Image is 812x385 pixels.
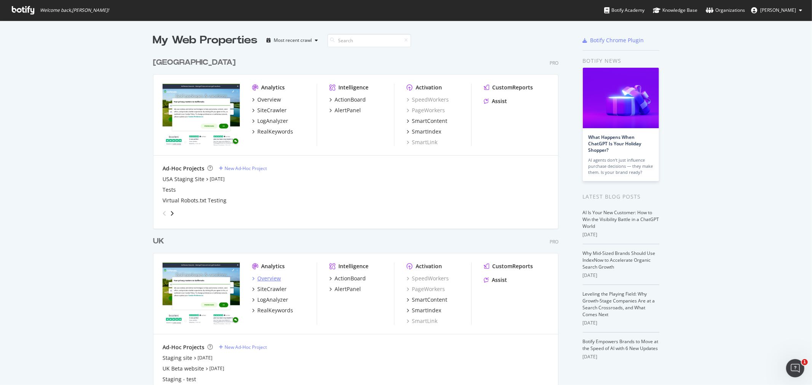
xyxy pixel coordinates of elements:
a: SmartIndex [407,128,441,135]
div: Most recent crawl [274,38,312,43]
div: SmartContent [412,296,447,304]
div: Activation [416,262,442,270]
div: [DATE] [583,320,659,326]
div: Intelligence [338,84,369,91]
div: USA Staging Site [163,175,204,183]
div: Overview [257,275,281,282]
a: CustomReports [484,84,533,91]
a: Botify Empowers Brands to Move at the Speed of AI with 6 New Updates [583,338,659,352]
a: LogAnalyzer [252,117,288,125]
a: SmartContent [407,117,447,125]
a: SpeedWorkers [407,96,449,103]
a: [DATE] [209,365,224,372]
div: Latest Blog Posts [583,192,659,201]
div: My Web Properties [153,33,258,48]
div: RealKeywords [257,128,293,135]
div: SiteCrawler [257,285,287,293]
a: Leveling the Playing Field: Why Growth-Stage Companies Are at a Search Crossroads, and What Comes... [583,291,655,318]
div: CustomReports [492,84,533,91]
a: [GEOGRAPHIC_DATA] [153,57,239,68]
a: Assist [484,97,507,105]
a: SmartLink [407,317,437,325]
a: Virtual Robots.txt Testing [163,197,227,204]
span: Tom Neale [760,7,796,13]
div: Activation [416,84,442,91]
div: LogAnalyzer [257,296,288,304]
div: Knowledge Base [653,6,697,14]
div: Staging - test [163,375,196,383]
a: SiteCrawler [252,285,287,293]
div: AI agents don’t just influence purchase decisions — they make them. Is your brand ready? [589,157,653,175]
a: UK [153,236,167,247]
div: ActionBoard [335,96,366,103]
span: Welcome back, [PERSON_NAME] ! [40,7,109,13]
div: [GEOGRAPHIC_DATA] [153,57,236,68]
div: Pro [550,239,558,245]
a: LogAnalyzer [252,296,288,304]
a: SiteCrawler [252,107,287,114]
img: What Happens When ChatGPT Is Your Holiday Shopper? [583,68,659,128]
a: [DATE] [210,176,225,182]
a: What Happens When ChatGPT Is Your Holiday Shopper? [589,134,641,153]
a: AI Is Your New Customer: How to Win the Visibility Battle in a ChatGPT World [583,209,659,229]
a: ActionBoard [329,96,366,103]
a: PageWorkers [407,285,445,293]
div: Organizations [706,6,745,14]
div: Overview [257,96,281,103]
div: [DATE] [583,231,659,238]
a: SmartLink [407,138,437,146]
div: Ad-Hoc Projects [163,165,204,172]
a: Staging site [163,354,192,362]
div: UK [153,236,164,247]
div: Analytics [261,84,285,91]
div: SiteCrawler [257,107,287,114]
iframe: Intercom live chat [786,359,804,377]
div: [DATE] [583,353,659,360]
div: Botify news [583,57,659,65]
div: Pro [550,60,558,66]
span: 1 [802,359,808,365]
img: www.golfbreaks.com/en-us/ [163,84,240,145]
div: Analytics [261,262,285,270]
a: New Ad-Hoc Project [219,344,267,350]
div: Ad-Hoc Projects [163,344,204,351]
div: angle-right [169,210,175,217]
div: CustomReports [492,262,533,270]
img: www.golfbreaks.com/en-gb/ [163,262,240,324]
div: Assist [492,97,507,105]
div: ActionBoard [335,275,366,282]
a: New Ad-Hoc Project [219,165,267,172]
a: SpeedWorkers [407,275,449,282]
a: Tests [163,186,176,194]
a: [DATE] [198,355,212,361]
div: angle-left [160,207,169,220]
a: Botify Chrome Plugin [583,37,644,44]
a: ActionBoard [329,275,366,282]
a: PageWorkers [407,107,445,114]
div: [DATE] [583,272,659,279]
a: UK Beta website [163,365,204,372]
div: Assist [492,276,507,284]
div: RealKeywords [257,307,293,314]
div: AlertPanel [335,285,361,293]
a: Assist [484,276,507,284]
button: Most recent crawl [264,34,321,46]
div: SmartIndex [412,307,441,314]
div: SmartIndex [412,128,441,135]
div: New Ad-Hoc Project [225,344,267,350]
a: RealKeywords [252,128,293,135]
div: Intelligence [338,262,369,270]
a: RealKeywords [252,307,293,314]
input: Search [327,34,411,47]
div: New Ad-Hoc Project [225,165,267,172]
